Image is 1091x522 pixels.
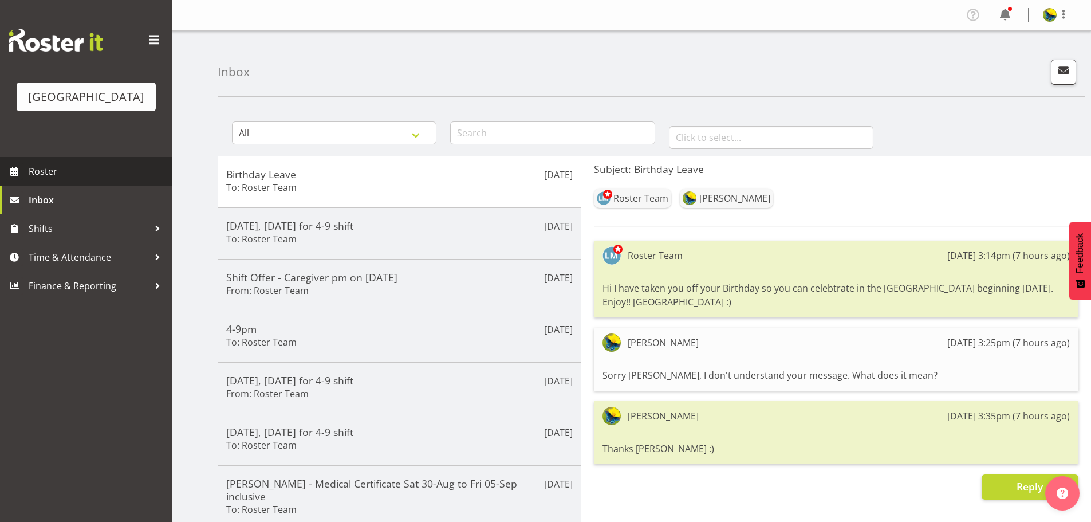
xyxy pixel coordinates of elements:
div: Hi I have taken you off your Birthday so you can celebtrate in the [GEOGRAPHIC_DATA] beginning [D... [602,278,1070,312]
h5: [DATE], [DATE] for 4-9 shift [226,426,573,438]
p: [DATE] [544,477,573,491]
button: Reply [982,474,1078,500]
span: Time & Attendance [29,249,149,266]
p: [DATE] [544,271,573,285]
img: lesley-mckenzie127.jpg [597,191,611,205]
p: [DATE] [544,374,573,388]
div: [PERSON_NAME] [628,409,699,423]
h5: Shift Offer - Caregiver pm on [DATE] [226,271,573,284]
h6: To: Roster Team [226,504,297,515]
h6: From: Roster Team [226,285,309,296]
div: Roster Team [613,191,668,205]
h5: [PERSON_NAME] - Medical Certificate Sat 30-Aug to Fri 05-Sep inclusive [226,477,573,503]
h5: [DATE], [DATE] for 4-9 shift [226,219,573,232]
h6: To: Roster Team [226,233,297,245]
p: [DATE] [544,219,573,233]
div: Sorry [PERSON_NAME], I don't understand your message. What does it mean? [602,366,1070,385]
span: Inbox [29,191,166,209]
h6: From: Roster Team [226,388,309,399]
div: [DATE] 3:14pm (7 hours ago) [947,249,1070,262]
img: help-xxl-2.png [1057,488,1068,499]
button: Feedback - Show survey [1069,222,1091,300]
div: Roster Team [628,249,683,262]
img: lesley-mckenzie127.jpg [602,246,621,265]
p: [DATE] [544,168,573,182]
span: Roster [29,163,166,180]
img: gemma-hall22491374b5f274993ff8414464fec47f.png [683,191,696,205]
div: [PERSON_NAME] [699,191,770,205]
p: [DATE] [544,426,573,439]
img: gemma-hall22491374b5f274993ff8414464fec47f.png [602,333,621,352]
input: Click to select... [669,126,873,149]
h5: 4-9pm [226,323,573,335]
h6: To: Roster Team [226,336,297,348]
span: Finance & Reporting [29,277,149,295]
img: gemma-hall22491374b5f274993ff8414464fec47f.png [602,407,621,425]
input: Search [450,121,655,144]
div: Thanks [PERSON_NAME] :) [602,439,1070,458]
h5: Birthday Leave [226,168,573,180]
h6: To: Roster Team [226,182,297,193]
span: Feedback [1075,233,1085,273]
p: [DATE] [544,323,573,336]
div: [DATE] 3:25pm (7 hours ago) [947,336,1070,350]
span: Shifts [29,220,149,237]
img: Rosterit website logo [9,29,103,52]
img: gemma-hall22491374b5f274993ff8414464fec47f.png [1043,8,1057,22]
div: [PERSON_NAME] [628,336,699,350]
div: [DATE] 3:35pm (7 hours ago) [947,409,1070,423]
h4: Inbox [218,65,250,79]
div: [GEOGRAPHIC_DATA] [28,88,144,105]
span: Reply [1017,480,1043,493]
h5: Subject: Birthday Leave [594,163,1078,175]
h5: [DATE], [DATE] for 4-9 shift [226,374,573,387]
h6: To: Roster Team [226,439,297,451]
